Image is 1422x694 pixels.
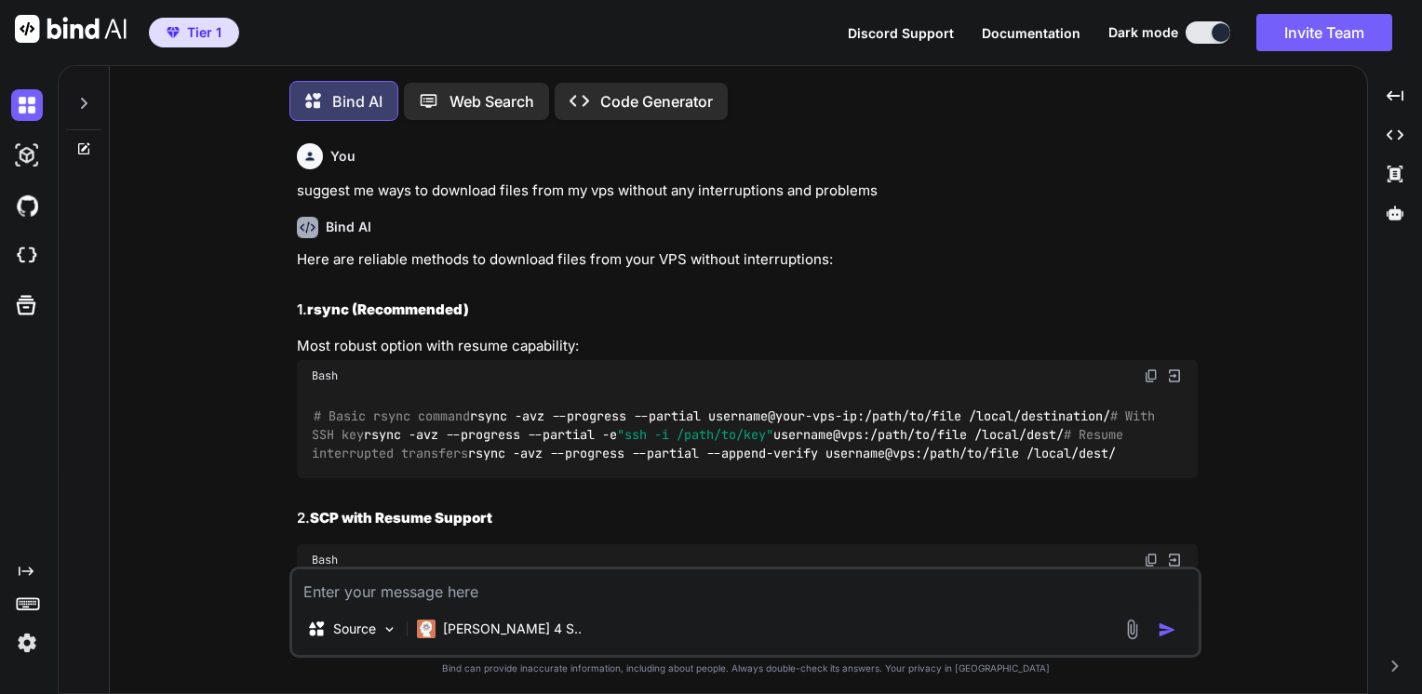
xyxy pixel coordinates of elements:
[187,23,221,42] span: Tier 1
[326,218,371,236] h6: Bind AI
[848,23,954,43] button: Discord Support
[1166,552,1183,568] img: Open in Browser
[330,147,355,166] h6: You
[11,240,43,272] img: cloudideIcon
[1166,367,1183,384] img: Open in Browser
[449,90,534,113] p: Web Search
[982,25,1080,41] span: Documentation
[1256,14,1392,51] button: Invite Team
[417,620,436,638] img: Claude 4 Sonnet
[382,621,397,637] img: Pick Models
[600,90,713,113] p: Code Generator
[310,509,492,527] strong: SCP with Resume Support
[149,18,239,47] button: premiumTier 1
[1144,553,1159,567] img: copy
[333,620,376,638] p: Source
[617,426,773,443] span: "ssh -i /path/to/key"
[11,89,43,121] img: darkChat
[982,23,1080,43] button: Documentation
[297,249,1198,271] p: Here are reliable methods to download files from your VPS without interruptions:
[312,407,1161,443] span: # With SSH key
[332,90,382,113] p: Bind AI
[15,15,127,43] img: Bind AI
[848,25,954,41] span: Discord Support
[297,508,1198,529] h2: 2.
[167,27,180,38] img: premium
[312,407,1161,464] code: rsync -avz --progress --partial username@your-vps-ip:/path/to/file /local/destination/ rsync -avz...
[312,553,338,567] span: Bash
[1108,23,1178,42] span: Dark mode
[1158,621,1176,639] img: icon
[312,426,1131,461] span: # Resume interrupted transfers
[312,368,338,383] span: Bash
[307,300,469,318] strong: rsync (Recommended)
[297,300,1198,321] h2: 1.
[314,407,470,424] span: # Basic rsync command
[11,190,43,221] img: githubDark
[297,180,1198,202] p: suggest me ways to download files from my vps without any interruptions and problems
[289,661,1201,675] p: Bind can provide inaccurate information, including about people. Always double-check its answers....
[1144,368,1159,383] img: copy
[11,140,43,171] img: darkAi-studio
[1121,619,1143,640] img: attachment
[297,336,1198,357] p: Most robust option with resume capability:
[11,627,43,659] img: settings
[443,620,582,638] p: [PERSON_NAME] 4 S..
